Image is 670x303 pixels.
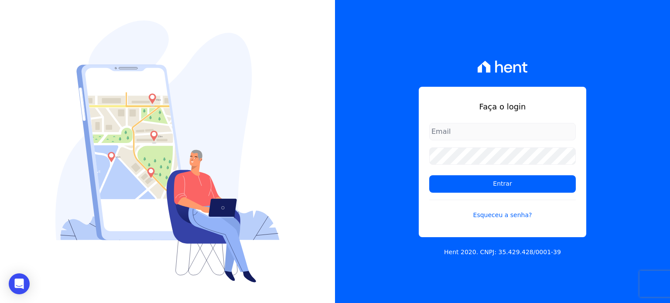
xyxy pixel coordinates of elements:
[9,273,30,294] div: Open Intercom Messenger
[429,123,576,140] input: Email
[444,248,561,257] p: Hent 2020. CNPJ: 35.429.428/0001-39
[429,175,576,193] input: Entrar
[429,200,576,220] a: Esqueceu a senha?
[55,20,280,283] img: Login
[429,101,576,112] h1: Faça o login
